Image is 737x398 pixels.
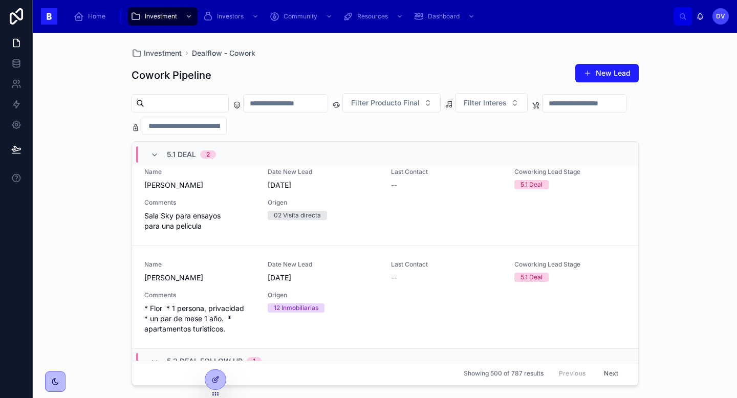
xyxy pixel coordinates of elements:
[268,291,379,299] span: Origen
[144,198,255,207] span: Comments
[268,273,379,283] span: [DATE]
[521,180,543,189] div: 5.1 Deal
[145,12,177,20] span: Investment
[144,291,255,299] span: Comments
[357,12,388,20] span: Resources
[391,180,397,190] span: --
[266,7,338,26] a: Community
[268,180,379,190] span: [DATE]
[144,180,255,190] span: [PERSON_NAME]
[132,68,211,82] h1: Cowork Pipeline
[41,8,57,25] img: App logo
[206,150,210,159] div: 2
[597,365,625,381] button: Next
[127,7,198,26] a: Investment
[192,48,255,58] a: Dealflow - Cowork
[342,93,441,113] button: Select Button
[144,168,255,176] span: Name
[284,12,317,20] span: Community
[88,12,105,20] span: Home
[268,168,379,176] span: Date New Lead
[410,7,480,26] a: Dashboard
[144,211,255,231] span: Sala Sky para ensayos para una pelicula
[274,303,318,313] div: 12 Inmobiliarias
[167,356,243,366] span: 5.2 Deal Follow Up
[464,98,507,108] span: Filter Interes
[200,7,264,26] a: Investors
[464,369,544,378] span: Showing 500 of 787 results
[144,260,255,269] span: Name
[340,7,408,26] a: Resources
[391,273,397,283] span: --
[132,246,638,348] a: Name[PERSON_NAME]Date New Lead[DATE]Last Contact--Coworking Lead Stage5.1 DealComments* Flor * 1 ...
[217,12,244,20] span: Investors
[575,64,639,82] button: New Lead
[391,168,502,176] span: Last Contact
[144,303,255,334] span: * Flor * 1 persona, privacidad * un par de mese 1 año. * apartamentos turisticos.
[274,211,321,220] div: 02 Visita directa
[144,273,255,283] span: [PERSON_NAME]
[253,357,255,365] div: 1
[455,93,528,113] button: Select Button
[167,149,196,160] span: 5.1 Deal
[514,260,625,269] span: Coworking Lead Stage
[144,48,182,58] span: Investment
[268,260,379,269] span: Date New Lead
[391,260,502,269] span: Last Contact
[268,198,379,207] span: Origen
[521,273,543,282] div: 5.1 Deal
[132,48,182,58] a: Investment
[428,12,460,20] span: Dashboard
[514,168,625,176] span: Coworking Lead Stage
[716,12,725,20] span: DV
[351,98,420,108] span: Filter Producto Final
[66,5,674,28] div: scrollable content
[71,7,113,26] a: Home
[132,153,638,246] a: Name[PERSON_NAME]Date New Lead[DATE]Last Contact--Coworking Lead Stage5.1 DealCommentsSala Sky pa...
